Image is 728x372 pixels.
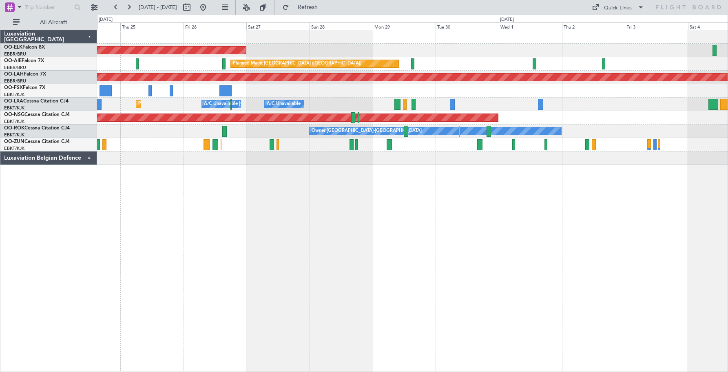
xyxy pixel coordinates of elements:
[4,58,22,63] span: OO-AIE
[4,139,24,144] span: OO-ZUN
[4,58,44,63] a: OO-AIEFalcon 7X
[373,22,436,30] div: Mon 29
[4,72,46,77] a: OO-LAHFalcon 7X
[4,78,26,84] a: EBBR/BRU
[499,22,562,30] div: Wed 1
[4,118,24,125] a: EBKT/KJK
[4,99,69,104] a: OO-LXACessna Citation CJ4
[310,22,373,30] div: Sun 28
[4,45,45,50] a: OO-ELKFalcon 8X
[25,1,72,13] input: Trip Number
[184,22,247,30] div: Fri 26
[4,126,24,131] span: OO-ROK
[4,112,24,117] span: OO-NSG
[138,98,233,110] div: Planned Maint Kortrijk-[GEOGRAPHIC_DATA]
[4,72,24,77] span: OO-LAH
[21,20,86,25] span: All Aircraft
[4,51,26,57] a: EBBR/BRU
[4,65,26,71] a: EBBR/BRU
[246,22,310,30] div: Sat 27
[436,22,499,30] div: Tue 30
[99,16,113,23] div: [DATE]
[4,132,24,138] a: EBKT/KJK
[291,4,325,10] span: Refresh
[562,22,625,30] div: Thu 2
[500,16,514,23] div: [DATE]
[604,4,632,12] div: Quick Links
[139,4,177,11] span: [DATE] - [DATE]
[4,91,24,98] a: EBKT/KJK
[267,98,301,110] div: A/C Unavailable
[120,22,184,30] div: Thu 25
[4,99,23,104] span: OO-LXA
[4,45,22,50] span: OO-ELK
[4,85,45,90] a: OO-FSXFalcon 7X
[204,98,356,110] div: A/C Unavailable [GEOGRAPHIC_DATA] ([GEOGRAPHIC_DATA] National)
[4,139,70,144] a: OO-ZUNCessna Citation CJ4
[312,125,422,137] div: Owner [GEOGRAPHIC_DATA]-[GEOGRAPHIC_DATA]
[625,22,688,30] div: Fri 3
[4,145,24,151] a: EBKT/KJK
[233,58,361,70] div: Planned Maint [GEOGRAPHIC_DATA] ([GEOGRAPHIC_DATA])
[4,126,70,131] a: OO-ROKCessna Citation CJ4
[279,1,327,14] button: Refresh
[4,105,24,111] a: EBKT/KJK
[4,112,70,117] a: OO-NSGCessna Citation CJ4
[588,1,648,14] button: Quick Links
[9,16,89,29] button: All Aircraft
[4,85,23,90] span: OO-FSX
